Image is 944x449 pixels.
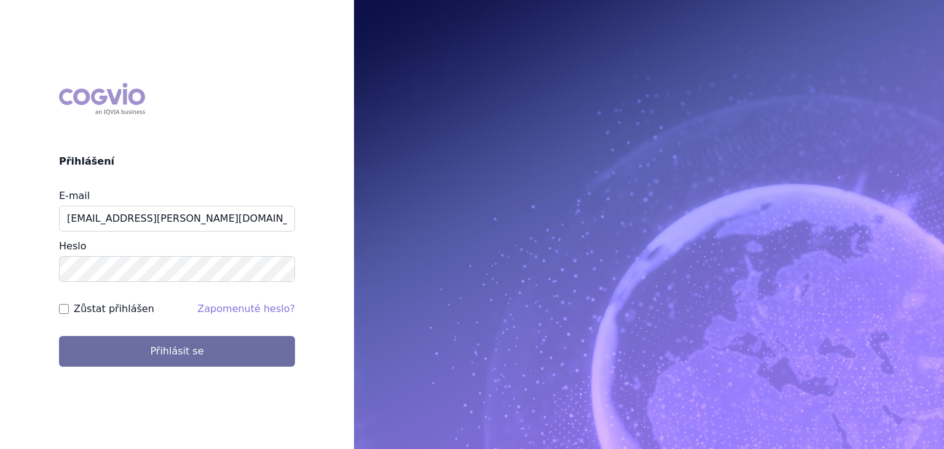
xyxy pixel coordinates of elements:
button: Přihlásit se [59,336,295,367]
label: Zůstat přihlášen [74,302,154,316]
a: Zapomenuté heslo? [197,303,295,314]
h2: Přihlášení [59,154,295,169]
label: Heslo [59,240,86,252]
label: E-mail [59,190,90,201]
div: COGVIO [59,83,145,115]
